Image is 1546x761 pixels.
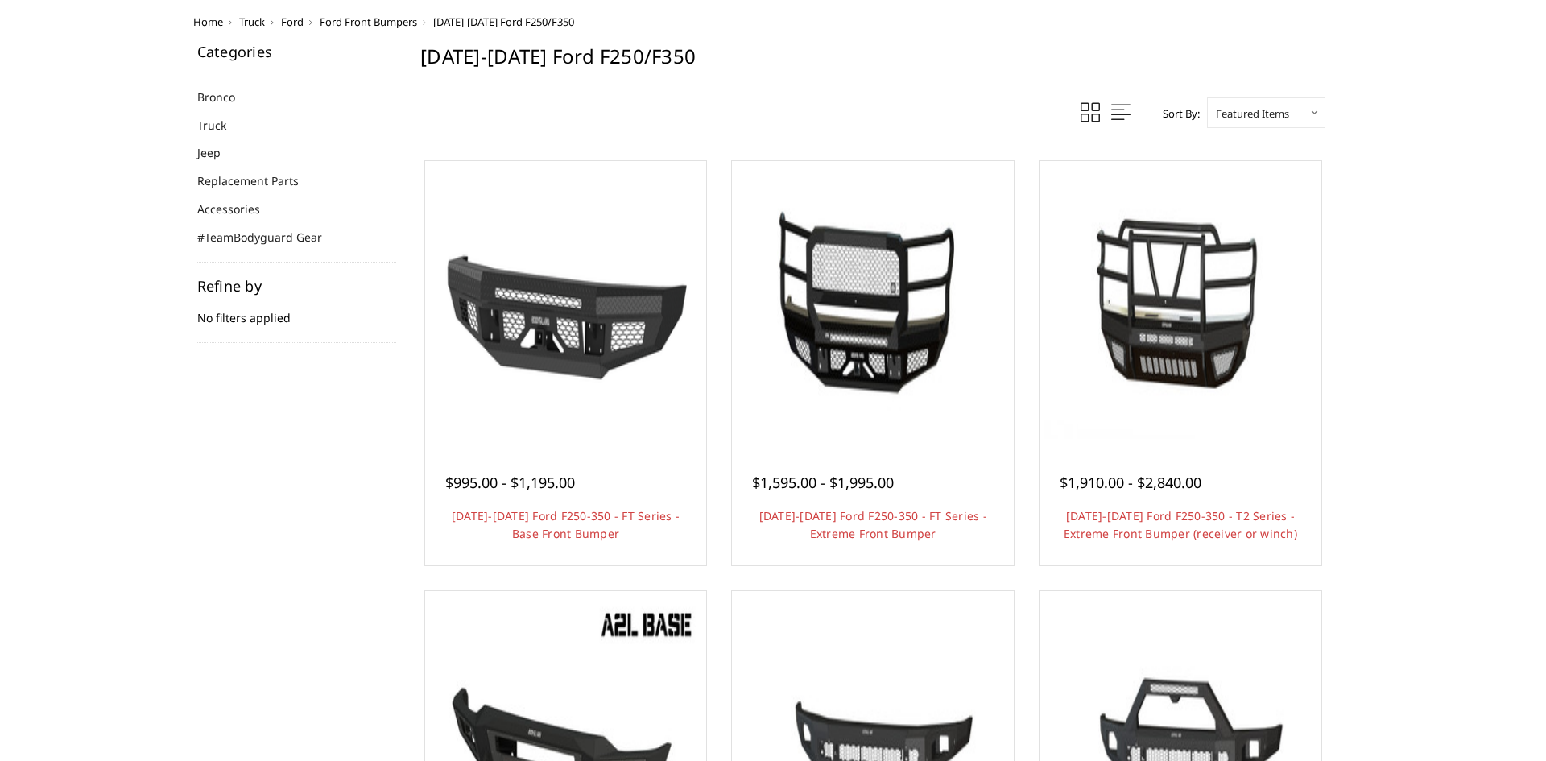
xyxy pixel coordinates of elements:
a: [DATE]-[DATE] Ford F250-350 - FT Series - Base Front Bumper [452,508,680,541]
h5: Refine by [197,279,397,293]
img: 2017-2022 Ford F250-350 - FT Series - Base Front Bumper [429,165,703,439]
span: $1,910.00 - $2,840.00 [1060,473,1201,492]
span: $1,595.00 - $1,995.00 [752,473,894,492]
h5: Categories [197,44,397,59]
a: Bronco [197,89,255,105]
a: Truck [239,14,265,29]
span: [DATE]-[DATE] Ford F250/F350 [433,14,574,29]
a: 2017-2022 Ford F250-350 - T2 Series - Extreme Front Bumper (receiver or winch) 2017-2022 Ford F25... [1044,165,1317,439]
label: Sort By: [1154,101,1200,126]
a: Home [193,14,223,29]
a: [DATE]-[DATE] Ford F250-350 - T2 Series - Extreme Front Bumper (receiver or winch) [1064,508,1297,541]
a: Jeep [197,144,241,161]
div: No filters applied [197,279,397,343]
h1: [DATE]-[DATE] Ford F250/F350 [420,44,1325,81]
a: 2017-2022 Ford F250-350 - FT Series - Extreme Front Bumper 2017-2022 Ford F250-350 - FT Series - ... [736,165,1010,439]
a: #TeamBodyguard Gear [197,229,342,246]
a: Ford Front Bumpers [320,14,417,29]
a: [DATE]-[DATE] Ford F250-350 - FT Series - Extreme Front Bumper [759,508,987,541]
a: Ford [281,14,304,29]
a: Truck [197,117,246,134]
span: $995.00 - $1,195.00 [445,473,575,492]
a: Accessories [197,201,280,217]
a: Replacement Parts [197,172,319,189]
